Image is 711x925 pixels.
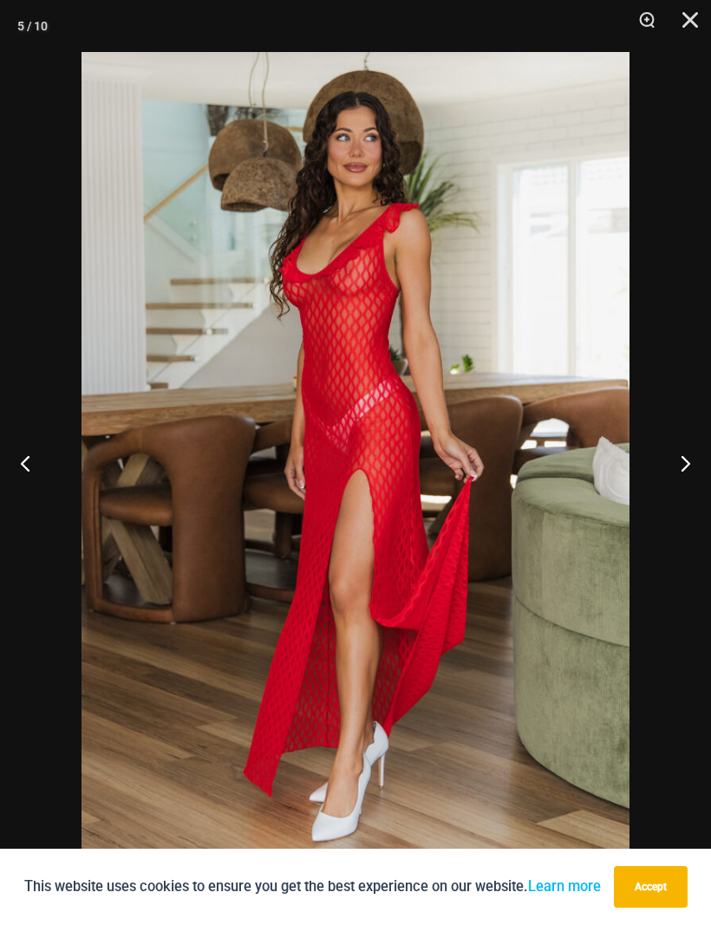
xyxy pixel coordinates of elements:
div: 5 / 10 [17,13,48,39]
button: Next [646,420,711,506]
img: Sometimes Red 587 Dress 02 [82,52,629,873]
p: This website uses cookies to ensure you get the best experience on our website. [24,875,601,898]
a: Learn more [528,878,601,895]
button: Accept [614,866,688,908]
